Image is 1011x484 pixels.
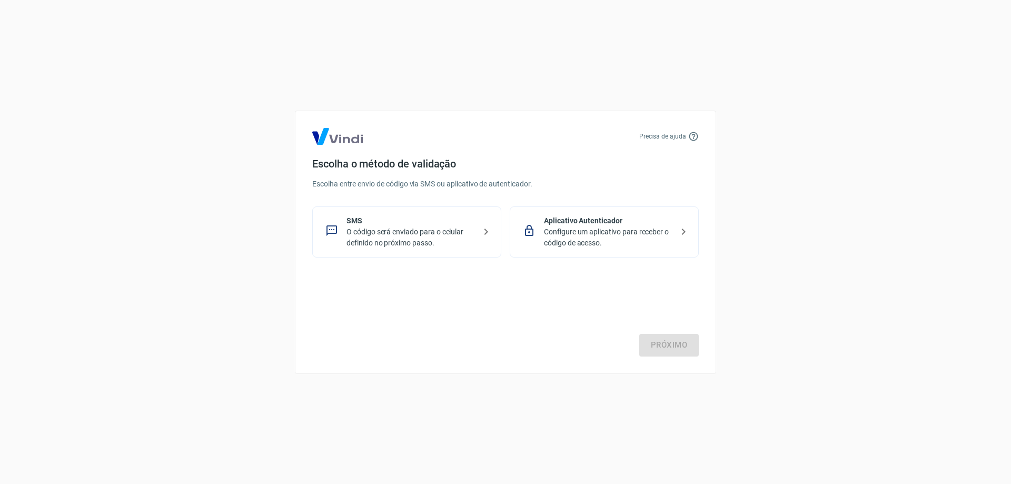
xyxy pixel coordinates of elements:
[312,157,699,170] h4: Escolha o método de validação
[346,226,475,249] p: O código será enviado para o celular definido no próximo passo.
[312,206,501,258] div: SMSO código será enviado para o celular definido no próximo passo.
[312,179,699,190] p: Escolha entre envio de código via SMS ou aplicativo de autenticador.
[544,215,673,226] p: Aplicativo Autenticador
[639,132,686,141] p: Precisa de ajuda
[544,226,673,249] p: Configure um aplicativo para receber o código de acesso.
[346,215,475,226] p: SMS
[312,128,363,145] img: Logo Vind
[510,206,699,258] div: Aplicativo AutenticadorConfigure um aplicativo para receber o código de acesso.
